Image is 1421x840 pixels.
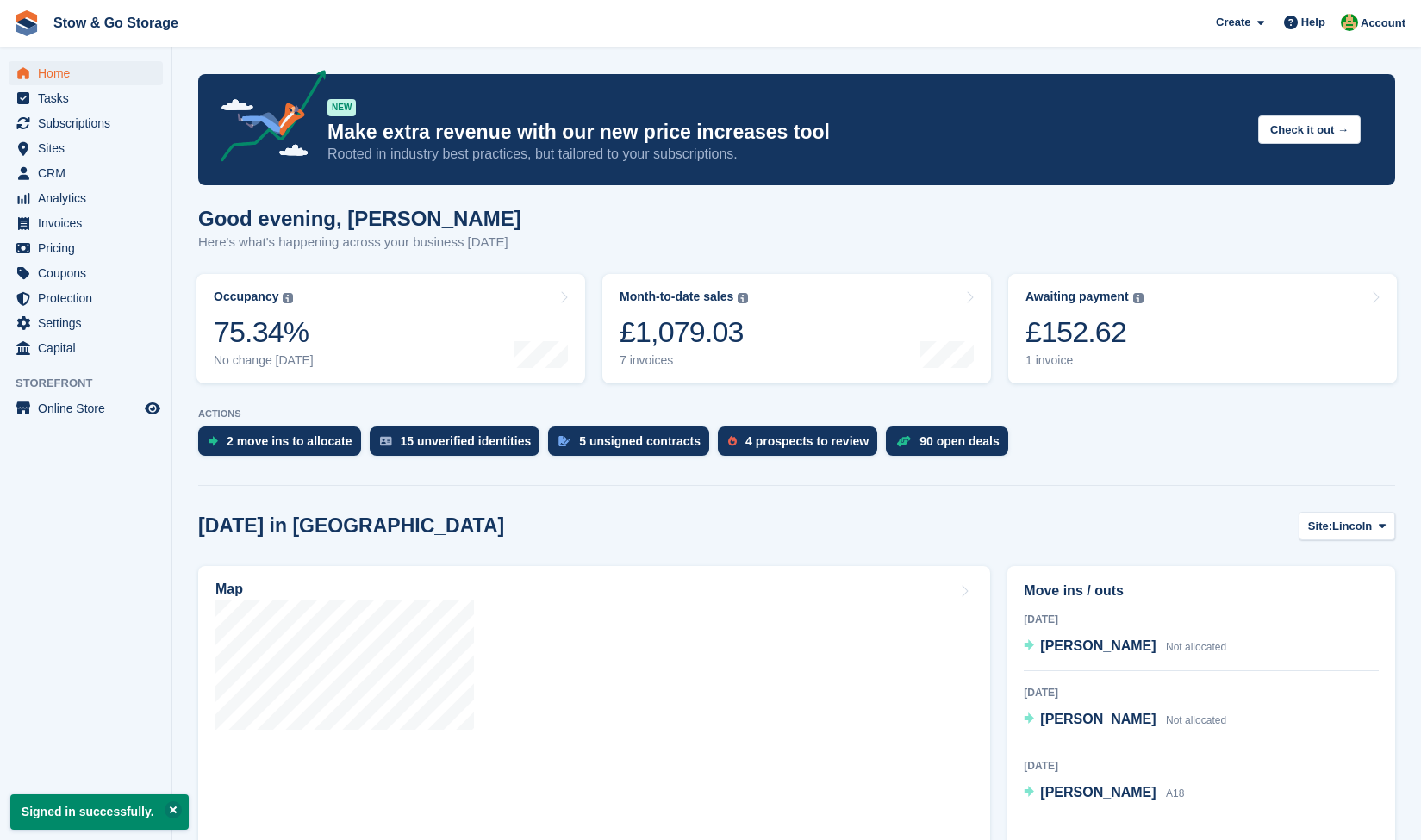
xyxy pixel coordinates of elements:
span: Not allocated [1166,714,1226,726]
a: menu [9,61,163,85]
span: Storefront [16,375,171,392]
span: Capital [38,336,141,360]
div: [DATE] [1024,685,1379,700]
a: menu [9,186,163,210]
div: 90 open deals [919,434,1000,448]
span: Subscriptions [38,111,141,135]
a: [PERSON_NAME] A18 [1024,782,1184,805]
span: Sites [38,136,141,160]
a: [PERSON_NAME] Not allocated [1024,709,1226,731]
span: Lincoln [1332,518,1372,535]
div: 2 move ins to allocate [227,434,352,448]
span: Account [1361,15,1405,32]
span: Coupons [38,261,141,285]
div: Month-to-date sales [620,289,733,304]
div: 15 unverified identities [401,434,532,448]
img: move_ins_to_allocate_icon-fdf77a2bb77ea45bf5b3d319d69a93e2d87916cf1d5bf7949dd705db3b84f3ca.svg [209,436,218,446]
p: Here's what's happening across your business [DATE] [198,233,521,252]
div: 75.34% [214,314,314,350]
h2: Move ins / outs [1024,581,1379,601]
div: £1,079.03 [620,314,748,350]
a: 15 unverified identities [370,426,549,464]
span: Tasks [38,86,141,110]
span: Pricing [38,236,141,260]
a: menu [9,286,163,310]
a: menu [9,136,163,160]
a: menu [9,336,163,360]
span: Not allocated [1166,641,1226,653]
div: 5 unsigned contracts [579,434,701,448]
div: NEW [327,99,356,116]
button: Check it out → [1258,115,1361,144]
img: icon-info-grey-7440780725fd019a000dd9b08b2336e03edf1995a4989e88bcd33f0948082b44.svg [738,293,748,303]
a: 90 open deals [886,426,1017,464]
a: menu [9,396,163,420]
img: price-adjustments-announcement-icon-8257ccfd72463d97f412b2fc003d46551f7dbcb40ab6d574587a9cd5c0d94... [206,70,327,168]
div: 7 invoices [620,353,748,368]
span: A18 [1166,787,1184,800]
img: prospect-51fa495bee0391a8d652442698ab0144808aea92771e9ea1ae160a38d050c398.svg [728,436,737,446]
img: Alex Taylor [1341,14,1358,31]
span: Invoices [38,211,141,235]
span: Create [1216,14,1250,31]
a: menu [9,236,163,260]
span: CRM [38,161,141,185]
span: Settings [38,311,141,335]
a: [PERSON_NAME] Not allocated [1024,636,1226,658]
span: Site: [1308,518,1332,535]
a: Month-to-date sales £1,079.03 7 invoices [602,274,991,383]
span: [PERSON_NAME] [1040,712,1156,726]
span: [PERSON_NAME] [1040,638,1156,653]
a: 5 unsigned contracts [548,426,718,464]
h2: Map [215,582,243,597]
a: Occupancy 75.34% No change [DATE] [196,274,585,383]
span: Protection [38,286,141,310]
button: Site: Lincoln [1299,512,1395,540]
p: Signed in successfully. [10,794,189,830]
img: deal-1b604bf984904fb50ccaf53a9ad4b4a5d6e5aea283cecdc64d6e3604feb123c2.svg [896,435,911,447]
a: 2 move ins to allocate [198,426,370,464]
div: £152.62 [1025,314,1144,350]
div: Awaiting payment [1025,289,1129,304]
p: ACTIONS [198,408,1395,420]
div: [DATE] [1024,758,1379,774]
a: 4 prospects to review [718,426,886,464]
a: menu [9,311,163,335]
a: menu [9,261,163,285]
div: No change [DATE] [214,353,314,368]
a: menu [9,211,163,235]
img: icon-info-grey-7440780725fd019a000dd9b08b2336e03edf1995a4989e88bcd33f0948082b44.svg [283,293,293,303]
img: verify_identity-adf6edd0f0f0b5bbfe63781bf79b02c33cf7c696d77639b501bdc392416b5a36.svg [380,436,392,446]
img: contract_signature_icon-13c848040528278c33f63329250d36e43548de30e8caae1d1a13099fd9432cc5.svg [558,436,570,446]
span: Home [38,61,141,85]
img: stora-icon-8386f47178a22dfd0bd8f6a31ec36ba5ce8667c1dd55bd0f319d3a0aa187defe.svg [14,10,40,36]
h1: Good evening, [PERSON_NAME] [198,207,521,230]
a: Preview store [142,398,163,419]
img: icon-info-grey-7440780725fd019a000dd9b08b2336e03edf1995a4989e88bcd33f0948082b44.svg [1133,293,1144,303]
a: menu [9,161,163,185]
a: menu [9,86,163,110]
a: Awaiting payment £152.62 1 invoice [1008,274,1397,383]
div: 4 prospects to review [745,434,869,448]
span: Help [1301,14,1325,31]
div: Occupancy [214,289,278,304]
div: 1 invoice [1025,353,1144,368]
a: Stow & Go Storage [47,9,185,37]
span: Online Store [38,396,141,420]
p: Rooted in industry best practices, but tailored to your subscriptions. [327,145,1244,164]
div: [DATE] [1024,612,1379,627]
span: Analytics [38,186,141,210]
h2: [DATE] in [GEOGRAPHIC_DATA] [198,514,504,538]
a: menu [9,111,163,135]
span: [PERSON_NAME] [1040,785,1156,800]
p: Make extra revenue with our new price increases tool [327,120,1244,145]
